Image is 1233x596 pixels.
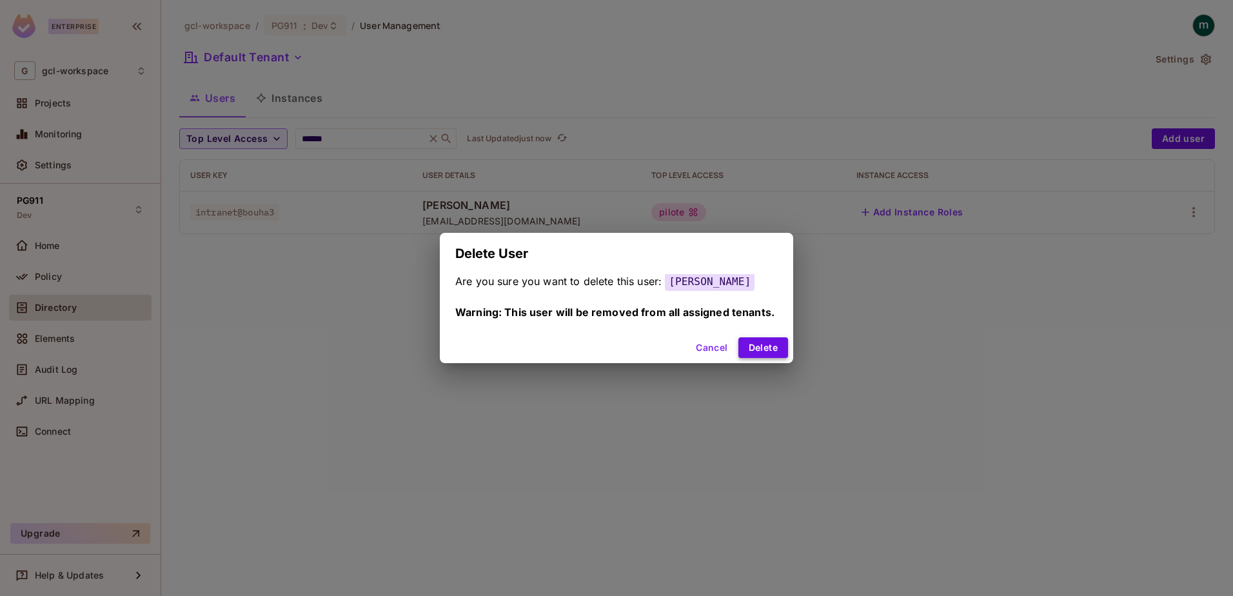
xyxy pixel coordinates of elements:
[665,272,755,291] span: [PERSON_NAME]
[440,233,793,274] h2: Delete User
[738,337,788,358] button: Delete
[691,337,733,358] button: Cancel
[455,306,774,319] span: Warning: This user will be removed from all assigned tenants.
[455,275,662,288] span: Are you sure you want to delete this user:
